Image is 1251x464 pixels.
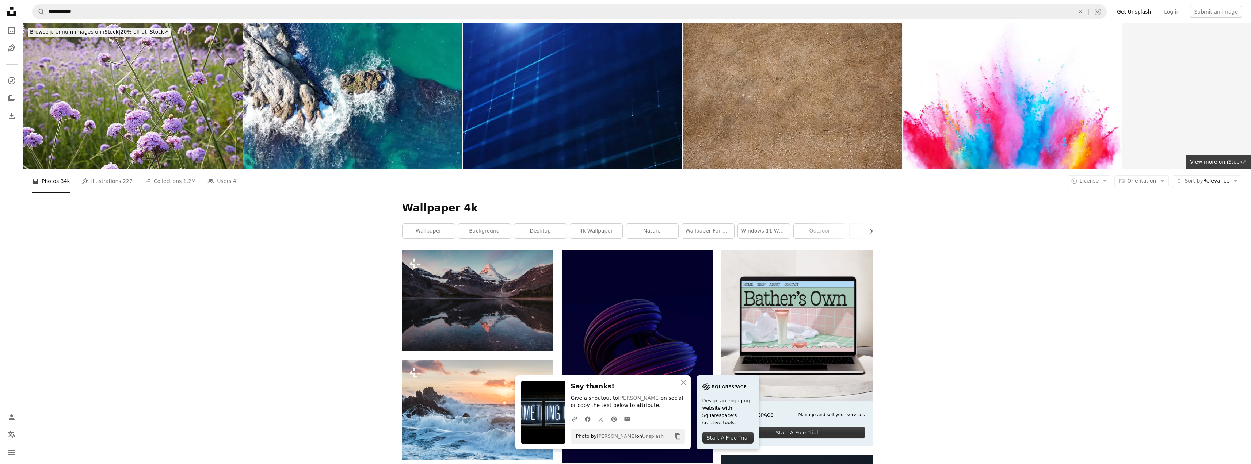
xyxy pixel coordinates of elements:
[1190,6,1242,18] button: Submit an image
[30,29,168,35] span: 20% off at iStock ↗
[597,433,636,439] a: [PERSON_NAME]
[1186,155,1251,169] a: View more on iStock↗
[1127,178,1156,184] span: Orientation
[243,23,462,169] img: Where Sea Meets Stone: Aerial Shots of Waves Crashing with Power and Grace
[23,23,243,169] img: Purple verbena in the garden
[4,91,19,106] a: Collections
[1072,5,1088,19] button: Clear
[1080,178,1099,184] span: License
[4,445,19,460] button: Menu
[4,427,19,442] button: Language
[30,29,120,35] span: Browse premium images on iStock |
[463,23,682,169] img: 4K Digital Cyberspace with Particles and Digital Data Network Connections. High Speed Connection ...
[570,224,622,238] a: 4k wallpaper
[32,4,1107,19] form: Find visuals sitewide
[207,169,236,193] a: Users 4
[618,395,660,401] a: [PERSON_NAME]
[682,224,734,238] a: wallpaper for mobile
[850,224,902,238] a: anime
[794,224,846,238] a: outdoor
[402,297,553,304] a: a mountain is reflected in the still water of a lake
[581,411,594,426] a: Share on Facebook
[1160,6,1184,18] a: Log in
[562,353,713,360] a: a bright red and blue circle
[621,411,634,426] a: Share over email
[562,250,713,463] img: a bright red and blue circle
[4,41,19,55] a: Illustrations
[403,224,455,238] a: wallpaper
[183,177,196,185] span: 1.2M
[4,23,19,38] a: Photos
[1113,6,1160,18] a: Get Unsplash+
[1067,175,1112,187] button: License
[642,433,664,439] a: Unsplash
[4,4,19,20] a: Home — Unsplash
[1190,159,1247,165] span: View more on iStock ↗
[82,169,133,193] a: Illustrations 227
[1185,177,1229,185] span: Relevance
[594,411,607,426] a: Share on Twitter
[702,381,746,392] img: file-1705255347840-230a6ab5bca9image
[4,73,19,88] a: Explore
[865,224,873,238] button: scroll list to the right
[123,177,133,185] span: 227
[571,395,685,409] p: Give a shoutout to on social or copy the text below to attribute.
[402,250,553,351] img: a mountain is reflected in the still water of a lake
[458,224,511,238] a: background
[607,411,621,426] a: Share on Pinterest
[514,224,567,238] a: desktop
[702,397,754,426] span: Design an engaging website with Squarespace’s creative tools.
[1185,178,1203,184] span: Sort by
[903,23,1122,169] img: Colored powder explosion on white background.
[233,177,236,185] span: 4
[702,432,754,444] div: Start A Free Trial
[626,224,678,238] a: nature
[402,202,873,215] h1: Wallpaper 4k
[4,410,19,425] a: Log in / Sign up
[402,360,553,460] img: the sun is setting over the ocean waves
[23,23,175,41] a: Browse premium images on iStock|20% off at iStock↗
[697,375,759,449] a: Design an engaging website with Squarespace’s creative tools.Start A Free Trial
[402,406,553,413] a: the sun is setting over the ocean waves
[144,169,196,193] a: Collections 1.2M
[1114,175,1169,187] button: Orientation
[672,430,684,442] button: Copy to clipboard
[729,427,865,438] div: Start A Free Trial
[721,250,872,401] img: file-1707883121023-8e3502977149image
[738,224,790,238] a: windows 11 wallpaper
[1089,5,1106,19] button: Visual search
[4,108,19,123] a: Download History
[683,23,902,169] img: Natural Sandy Ground Texture Perfect for Various Backdrops or Design Projects
[721,250,872,446] a: Manage and sell your servicesStart A Free Trial
[1172,175,1242,187] button: Sort byRelevance
[571,381,685,392] h3: Say thanks!
[572,430,664,442] span: Photo by on
[33,5,45,19] button: Search Unsplash
[798,412,865,418] span: Manage and sell your services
